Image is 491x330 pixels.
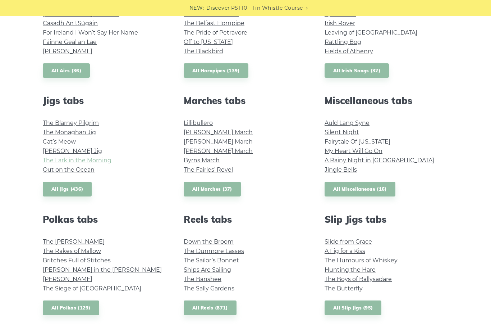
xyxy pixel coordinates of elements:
a: The Pride of Petravore [184,29,247,36]
span: Discover [206,4,230,12]
a: The Monaghan Jig [43,129,96,136]
a: Britches Full of Stitches [43,257,111,264]
a: PST10 - Tin Whistle Course [231,4,303,12]
a: The Blarney Pilgrim [43,119,99,126]
a: All Marches (37) [184,182,241,196]
a: For Ireland I Won’t Say Her Name [43,29,138,36]
a: Auld Lang Syne [325,119,370,126]
a: All Slip Jigs (95) [325,300,381,315]
a: Slide from Grace [325,238,372,245]
a: Byrns March [184,157,220,164]
a: The Rakes of Mallow [43,248,101,254]
a: The Belfast Hornpipe [184,20,244,27]
a: The Boys of Ballysadare [325,276,392,282]
h2: Slip Jigs tabs [325,214,448,225]
a: [PERSON_NAME] the Hero [43,10,119,17]
h2: Marches tabs [184,95,307,106]
a: The Butterfly [325,285,363,292]
a: [PERSON_NAME] Jig [43,148,102,154]
a: The Sailor’s Bonnet [184,257,239,264]
a: My Heart Will Go On [325,148,382,154]
a: [PERSON_NAME] [43,48,92,55]
a: Leaving of [GEOGRAPHIC_DATA] [325,29,417,36]
a: All Polkas (129) [43,300,99,315]
a: [PERSON_NAME] in the [PERSON_NAME] [43,266,162,273]
a: Off to [US_STATE] [184,39,233,45]
a: All Irish Songs (32) [325,63,389,78]
a: Lillibullero [184,119,213,126]
a: All Airs (36) [43,63,90,78]
a: All Hornpipes (139) [184,63,248,78]
a: Spancil Hill [325,10,356,17]
a: Fairytale Of [US_STATE] [325,138,390,145]
a: Fields of Athenry [325,48,373,55]
a: The Drunken Sailor [184,10,239,17]
h2: Jigs tabs [43,95,166,106]
a: Rattling Bog [325,39,361,45]
a: All Jigs (436) [43,182,92,196]
a: The Lark in the Morning [43,157,111,164]
a: Out on the Ocean [43,166,95,173]
a: The [PERSON_NAME] [43,238,105,245]
a: Jingle Bells [325,166,357,173]
h2: Reels tabs [184,214,307,225]
a: The Dunmore Lasses [184,248,244,254]
a: Cat’s Meow [43,138,76,145]
h2: Polkas tabs [43,214,166,225]
a: The Sally Gardens [184,285,234,292]
a: The Blackbird [184,48,223,55]
a: All Miscellaneous (16) [325,182,395,196]
a: Ships Are Sailing [184,266,231,273]
a: The Humours of Whiskey [325,257,398,264]
a: Fáinne Geal an Lae [43,39,97,45]
span: NEW: [189,4,204,12]
h2: Miscellaneous tabs [325,95,448,106]
a: [PERSON_NAME] March [184,138,253,145]
a: The Fairies’ Revel [184,166,233,173]
a: All Reels (871) [184,300,237,315]
a: A Rainy Night in [GEOGRAPHIC_DATA] [325,157,434,164]
a: The Banshee [184,276,221,282]
a: A Fig for a Kiss [325,248,365,254]
a: Irish Rover [325,20,355,27]
a: Hunting the Hare [325,266,376,273]
a: Silent Night [325,129,359,136]
a: The Siege of [GEOGRAPHIC_DATA] [43,285,141,292]
a: [PERSON_NAME] March [184,148,253,154]
a: Down the Broom [184,238,234,245]
a: [PERSON_NAME] [43,276,92,282]
a: [PERSON_NAME] March [184,129,253,136]
a: Casadh An tSúgáin [43,20,98,27]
